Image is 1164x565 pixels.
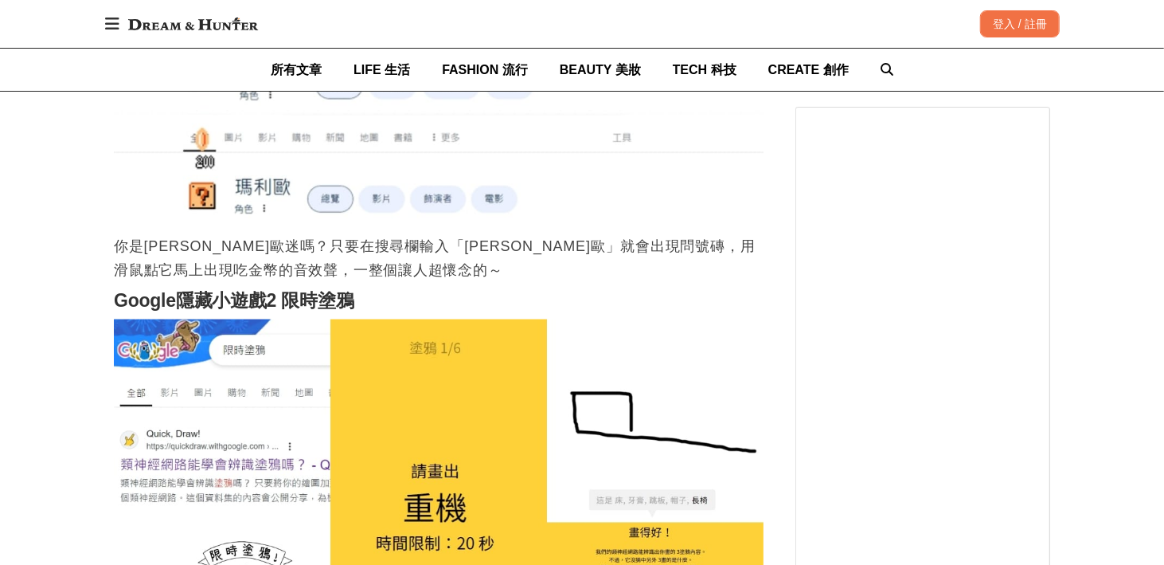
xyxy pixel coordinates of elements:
[271,63,322,77] span: 所有文章
[353,63,410,77] span: LIFE 生活
[560,63,641,77] span: BEAUTY 美妝
[120,10,266,38] img: Dream & Hunter
[442,49,528,91] a: FASHION 流行
[560,49,641,91] a: BEAUTY 美妝
[353,49,410,91] a: LIFE 生活
[673,63,736,77] span: TECH 科技
[673,49,736,91] a: TECH 科技
[114,234,764,282] p: 你是[PERSON_NAME]歐迷嗎？只要在搜尋欄輸入「[PERSON_NAME]歐」就會出現問號磚，用滑鼠點它馬上出現吃金幣的音效聲，一整個讓人超懷念的～
[768,49,849,91] a: CREATE 創作
[114,290,764,312] h2: Google隱藏小遊戲2 限時塗鴉
[768,63,849,77] span: CREATE 創作
[442,63,528,77] span: FASHION 流行
[980,10,1060,37] div: 登入 / 註冊
[271,49,322,91] a: 所有文章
